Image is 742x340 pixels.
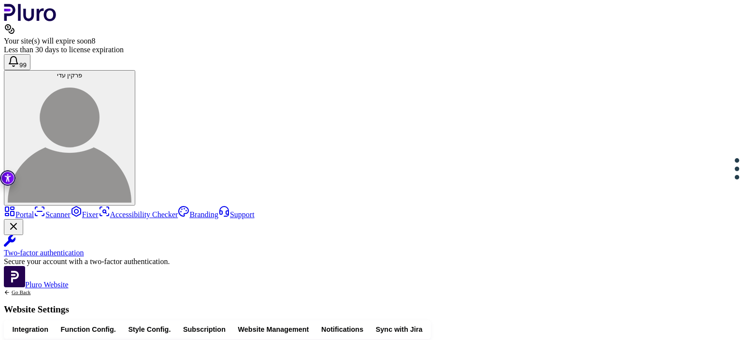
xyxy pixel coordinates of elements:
button: פרקין עדיפרקין עדי [4,70,135,206]
a: Accessibility Checker [99,210,178,219]
aside: Sidebar menu [4,206,738,289]
div: Secure your account with a two-factor authentication. [4,257,738,266]
a: Portal [4,210,34,219]
div: Less than 30 days to license expiration [4,45,738,54]
button: Close Two-factor authentication notification [4,219,23,235]
h1: Website Settings [4,305,69,314]
a: Branding [178,210,218,219]
a: Open Pluro Website [4,281,69,289]
div: Two-factor authentication [4,249,738,257]
span: Integration [13,325,48,334]
span: 8 [91,37,95,45]
button: Sync with Jira [370,323,428,337]
button: Website Management [232,323,315,337]
span: פרקין עדי [57,72,83,79]
button: Integration [6,323,55,337]
span: Style Config. [128,325,171,334]
a: Scanner [34,210,71,219]
img: פרקין עדי [8,79,131,203]
a: Back to previous screen [4,289,69,296]
button: Function Config. [55,323,122,337]
a: Two-factor authentication [4,235,738,257]
span: Notifications [321,325,363,334]
div: Your site(s) will expire soon [4,37,738,45]
span: Subscription [183,325,226,334]
button: Notifications [315,323,370,337]
button: Subscription [177,323,232,337]
button: Open notifications, you have 390 new notifications [4,54,30,70]
button: Style Config. [122,323,177,337]
span: Function Config. [61,325,116,334]
span: 99 [19,61,27,69]
span: Sync with Jira [376,325,423,334]
a: Fixer [71,210,99,219]
a: Support [218,210,255,219]
a: Logo [4,15,57,23]
span: Website Management [238,325,309,334]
